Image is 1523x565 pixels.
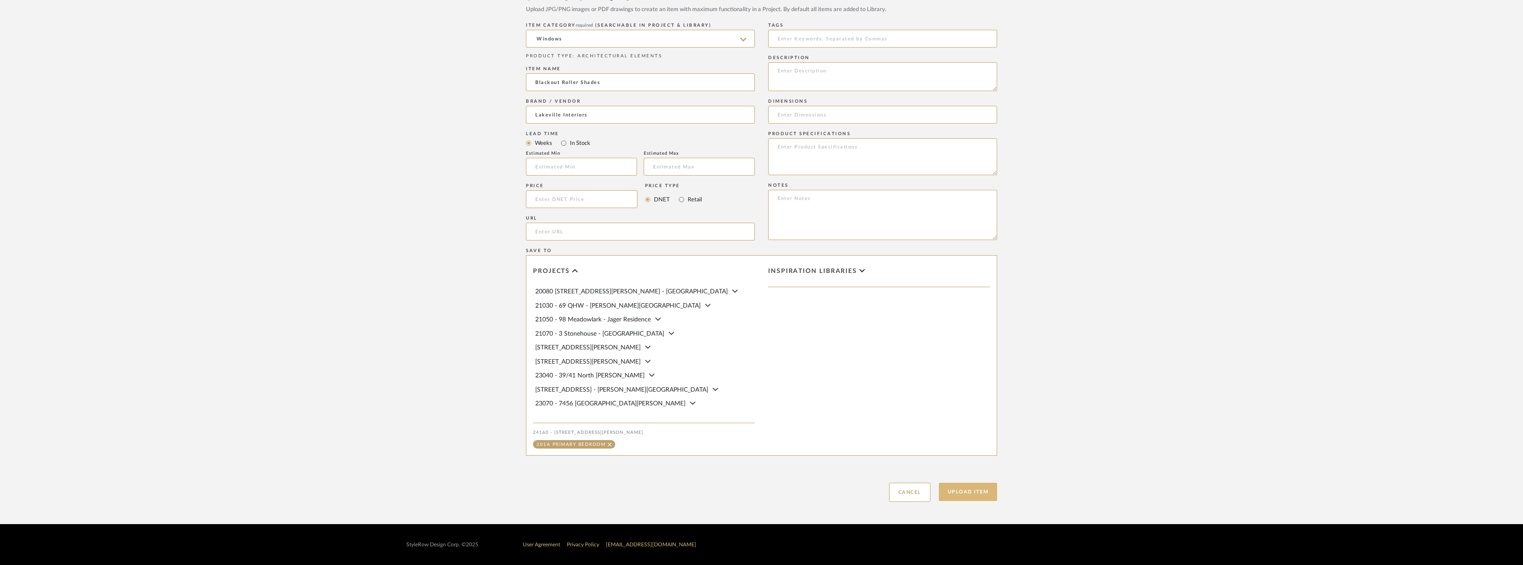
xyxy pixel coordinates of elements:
[768,268,857,275] span: Inspiration libraries
[526,99,755,104] div: Brand / Vendor
[526,137,755,148] mat-radio-group: Select item type
[526,73,755,91] input: Enter Name
[526,248,997,253] div: Save To
[535,359,641,365] span: [STREET_ADDRESS][PERSON_NAME]
[535,317,651,323] span: 21050 - 98 Meadowlark - Jager Residence
[687,195,702,204] label: Retail
[526,131,755,136] div: Lead Time
[645,190,702,208] mat-radio-group: Select price type
[406,541,478,548] div: StyleRow Design Corp. ©2025
[768,131,997,136] div: Product Specifications
[526,190,637,208] input: Enter DNET Price
[768,55,997,60] div: Description
[567,542,599,547] a: Privacy Policy
[526,5,997,14] div: Upload JPG/PNG images or PDF drawings to create an item with maximum functionality in a Project. ...
[569,138,590,148] label: In Stock
[526,53,755,60] div: PRODUCT TYPE
[526,183,637,188] div: Price
[576,23,593,28] span: required
[768,183,997,188] div: Notes
[595,23,712,28] span: (Searchable in Project & Library)
[526,158,637,176] input: Estimated Min
[645,183,702,188] div: Price Type
[535,387,708,393] span: [STREET_ADDRESS] - [PERSON_NAME][GEOGRAPHIC_DATA]
[537,442,605,447] div: 201A PRIMARY BEDROOM
[573,54,662,58] span: : ARCHITECTURAL ELEMENTS
[889,483,930,502] button: Cancel
[526,23,755,28] div: ITEM CATEGORY
[534,138,552,148] label: Weeks
[768,23,997,28] div: Tags
[768,30,997,48] input: Enter Keywords, Separated by Commas
[535,345,641,351] span: [STREET_ADDRESS][PERSON_NAME]
[526,106,755,124] input: Unknown
[535,373,645,379] span: 23040 - 39/41 North [PERSON_NAME]
[523,542,560,547] a: User Agreement
[644,151,755,156] div: Estimated Max
[535,289,728,295] span: 20080 [STREET_ADDRESS][PERSON_NAME] - [GEOGRAPHIC_DATA]
[526,66,755,72] div: Item name
[768,99,997,104] div: Dimensions
[606,542,696,547] a: [EMAIL_ADDRESS][DOMAIN_NAME]
[939,483,998,501] button: Upload Item
[535,303,701,309] span: 21030 - 69 QHW - [PERSON_NAME][GEOGRAPHIC_DATA]
[526,151,637,156] div: Estimated Min
[768,106,997,124] input: Enter Dimensions
[535,331,664,337] span: 21070 - 3 Stonehouse - [GEOGRAPHIC_DATA]
[644,158,755,176] input: Estimated Max
[526,223,755,240] input: Enter URL
[526,216,755,221] div: URL
[533,268,570,275] span: Projects
[526,30,755,48] input: Type a category to search and select
[653,195,670,204] label: DNET
[533,430,755,435] div: 24160 - [STREET_ADDRESS][PERSON_NAME]
[535,401,685,407] span: 23070 - 7456 [GEOGRAPHIC_DATA][PERSON_NAME]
